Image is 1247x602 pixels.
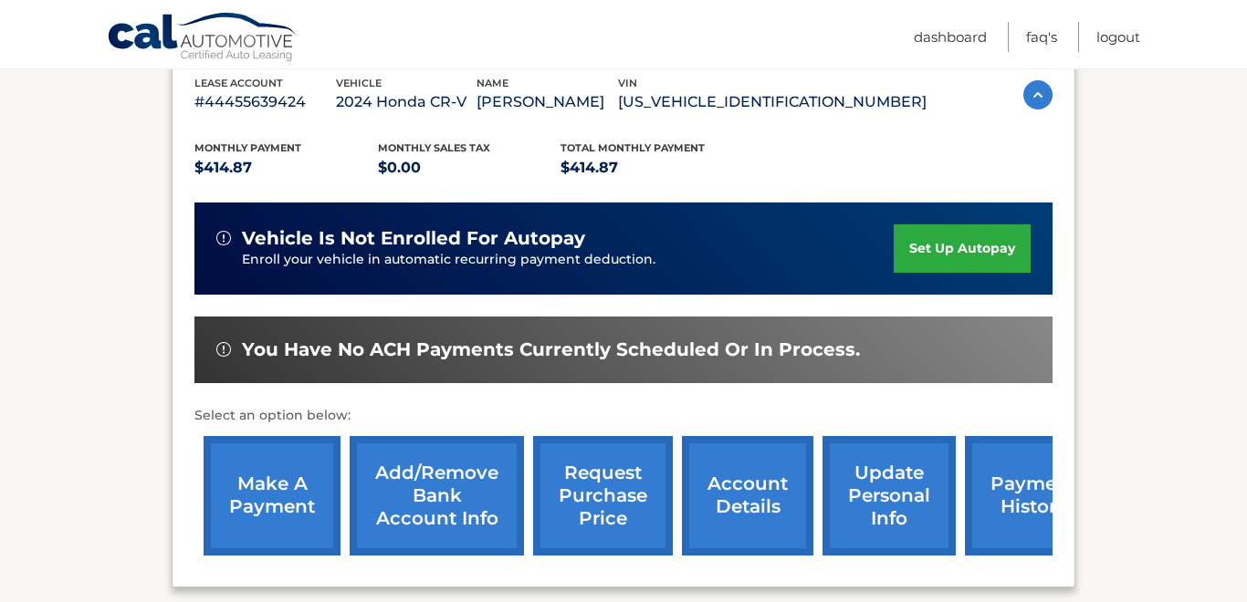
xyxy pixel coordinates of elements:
p: Select an option below: [194,405,1053,427]
span: You have no ACH payments currently scheduled or in process. [242,338,860,361]
a: payment history [965,436,1102,555]
img: alert-white.svg [216,342,231,357]
span: Monthly sales Tax [378,141,490,154]
a: make a payment [204,436,341,555]
span: vin [618,77,637,89]
p: 2024 Honda CR-V [336,89,477,115]
span: vehicle [336,77,382,89]
p: [US_VEHICLE_IDENTIFICATION_NUMBER] [618,89,927,115]
p: [PERSON_NAME] [477,89,618,115]
span: vehicle is not enrolled for autopay [242,227,585,250]
p: Enroll your vehicle in automatic recurring payment deduction. [242,250,894,270]
a: account details [682,436,813,555]
p: $0.00 [378,155,561,181]
a: FAQ's [1026,22,1057,52]
p: $414.87 [561,155,744,181]
a: Cal Automotive [107,12,299,65]
p: #44455639424 [194,89,336,115]
a: Add/Remove bank account info [350,436,524,555]
p: $414.87 [194,155,378,181]
a: update personal info [823,436,956,555]
a: Dashboard [914,22,987,52]
img: accordion-active.svg [1023,80,1053,109]
a: set up autopay [894,224,1031,273]
a: Logout [1096,22,1140,52]
a: request purchase price [533,436,673,555]
span: Monthly Payment [194,141,301,154]
span: lease account [194,77,283,89]
span: name [477,77,508,89]
img: alert-white.svg [216,231,231,245]
span: Total Monthly Payment [561,141,705,154]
